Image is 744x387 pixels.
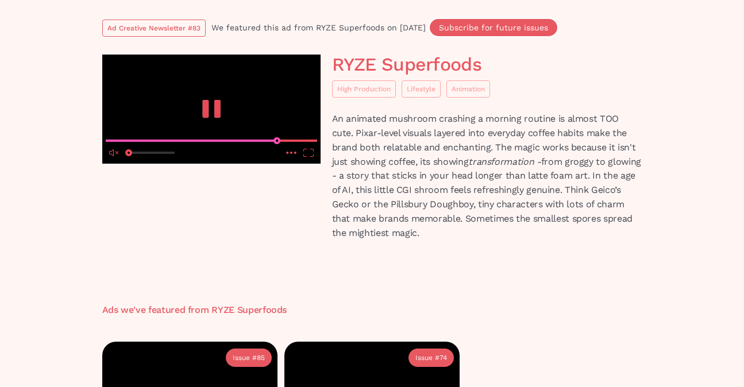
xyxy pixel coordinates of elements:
[316,22,387,33] div: RYZE Superfoods
[408,349,454,367] a: Issue #74
[429,18,558,37] a: Subscribe for future issues
[452,83,485,95] div: Animation
[257,352,265,363] div: 85
[468,156,541,167] em: transformation -
[440,352,447,363] div: 74
[332,112,642,240] p: An animated mushroom crashing a morning routine is almost TOO cute. Pixar-level visuals layered i...
[211,305,287,315] h3: RYZE Superfoods
[387,22,400,33] div: on
[211,22,316,33] div: We featured this ad from
[107,22,201,34] div: Ad Creative Newsletter #83
[407,83,435,95] div: Lifestyle
[102,305,212,315] h3: Ads we've featured from
[332,55,642,75] h1: RYZE Superfoods
[337,83,391,95] div: High Production
[332,80,396,98] a: High Production
[400,22,429,33] div: [DATE]
[439,24,548,32] div: Subscribe for future issues
[233,352,257,363] div: Issue #
[415,352,440,363] div: Issue #
[102,20,206,37] a: Ad Creative Newsletter #83
[226,349,272,367] a: Issue #85
[402,80,441,98] a: Lifestyle
[446,80,490,98] a: Animation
